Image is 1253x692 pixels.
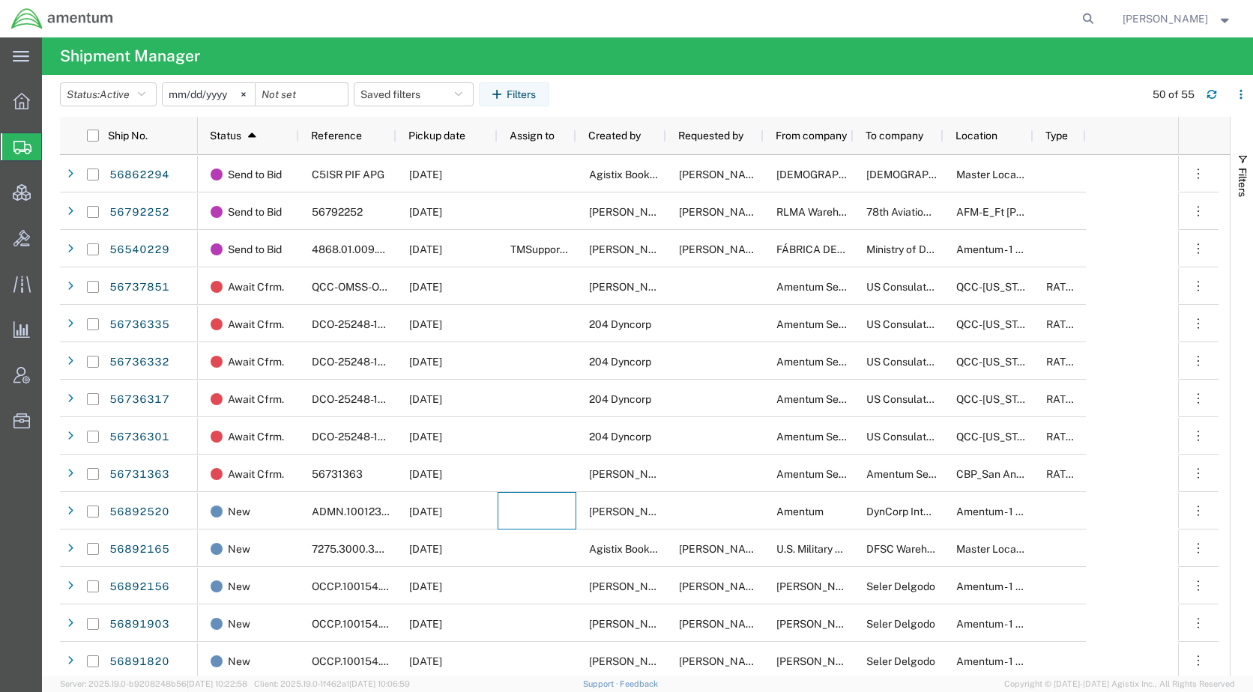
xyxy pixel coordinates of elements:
span: 09/23/2025 [409,206,442,218]
span: Seler Delgodo [866,655,935,667]
span: Amenew Masho [679,243,764,255]
span: 204 Dyncorp [589,431,651,443]
span: 09/05/2025 [409,431,442,443]
span: AFM-E_Ft Campbell [956,206,1092,218]
span: DCO-25248-167840 [312,356,411,368]
span: Jason Stieber [679,169,764,180]
span: 204 Dyncorp [589,318,651,330]
span: Master Location [956,543,1034,555]
span: QCC-Texas [956,318,1039,330]
span: DCO-25248-167838 [312,393,411,405]
a: 56736301 [109,425,170,449]
a: 56736335 [109,313,170,337]
span: Amentum - 1 com [956,618,1036,630]
span: 09/30/2025 [409,169,442,180]
a: 56891820 [109,650,170,674]
span: 09/22/2025 [409,655,442,667]
span: 204 Dyncorp [589,356,651,368]
span: US Consulate General [866,281,973,293]
button: Saved filters [354,82,474,106]
span: 09/22/2025 [409,506,442,518]
span: 09/22/2025 [409,618,442,630]
span: Amentum Services, Inc [866,468,976,480]
span: Pickup date [408,130,465,142]
span: Await Cfrm. [228,455,284,493]
span: QCC-Texas [956,431,1039,443]
span: Ship No. [108,130,148,142]
span: OCCP.100154.00000 [312,580,414,592]
span: From company [776,130,847,142]
span: Patrick Tompkins [679,580,764,592]
a: Feedback [620,679,658,688]
span: Patrick Tompkins [589,580,674,592]
span: New [228,605,250,643]
span: Server: 2025.19.0-b9208248b56 [60,679,247,688]
span: To company [866,130,923,142]
span: Carlos Fastin [589,206,760,218]
a: 56736317 [109,388,170,412]
span: Status [210,130,241,142]
input: Not set [256,83,348,106]
span: [DATE] 10:22:58 [187,679,247,688]
span: Kent Gilman [1123,10,1208,27]
span: Await Cfrm. [228,306,284,343]
span: Amentum - 1 com [956,506,1036,518]
span: Seler Delgodo [866,618,935,630]
a: 56792252 [109,201,170,225]
a: 56737851 [109,276,170,300]
span: RATED [1046,356,1080,368]
span: Amentum - 1 com [956,655,1036,667]
span: 204 Dyncorp [589,393,651,405]
a: 56731363 [109,463,170,487]
span: OCCP.100154.00000 [312,655,414,667]
span: Copyright © [DATE]-[DATE] Agistix Inc., All Rights Reserved [1004,678,1235,691]
span: 4868.01.009.C.0007AA.EG.AMTODC [312,243,492,255]
span: Angel Del Valle [776,655,862,667]
span: 09/22/2025 [409,580,442,592]
span: 09/23/2025 [409,543,442,555]
span: Seler Delgodo [866,580,935,592]
span: New [228,493,250,530]
button: Filters [479,82,549,106]
span: RATED [1046,431,1080,443]
span: DCO-25248-167839 [312,318,411,330]
span: Requested by [678,130,743,142]
span: QCC-Texas [956,356,1039,368]
a: 56892165 [109,538,170,562]
img: logo [10,7,114,30]
span: US Consulate General [866,318,973,330]
span: DCO-25248-167837 [312,431,410,443]
span: Amentum Services, Inc. [776,393,889,405]
span: Type [1045,130,1068,142]
span: RATED [1046,393,1080,405]
span: C5ISR PIF APG [312,169,384,180]
span: Jeremy Smith [679,206,764,218]
a: 56892520 [109,500,170,524]
span: Client: 2025.19.0-1f462a1 [254,679,410,688]
span: 09/09/2025 [409,281,442,293]
span: Patrick Tompkins [589,655,674,667]
span: US Consulate General [866,431,973,443]
span: Reference [311,130,362,142]
span: Await Cfrm. [228,343,284,380]
span: Patrick Tompkins [679,618,764,630]
span: ROMAN TRUJILLO [589,468,782,480]
span: 09/05/2025 [409,468,442,480]
span: Filters [1237,168,1249,197]
button: [PERSON_NAME] [1122,10,1233,28]
input: Not set [163,83,255,106]
span: Amentum Services, Inc. [776,356,889,368]
span: Send to Bid [228,231,282,268]
span: New [228,530,250,568]
span: Await Cfrm. [228,418,284,455]
span: CBP_San Antonio, TX_WST [956,468,1152,480]
span: Location [955,130,997,142]
span: Send to Bid [228,193,282,231]
button: Status:Active [60,82,157,106]
span: OCCP.100154.00000 [312,618,414,630]
a: 56892156 [109,575,170,599]
span: Angel Del Valle [776,618,862,630]
span: 09/05/2025 [409,393,442,405]
span: Assign to [510,130,555,142]
span: US Consulate General [866,356,973,368]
